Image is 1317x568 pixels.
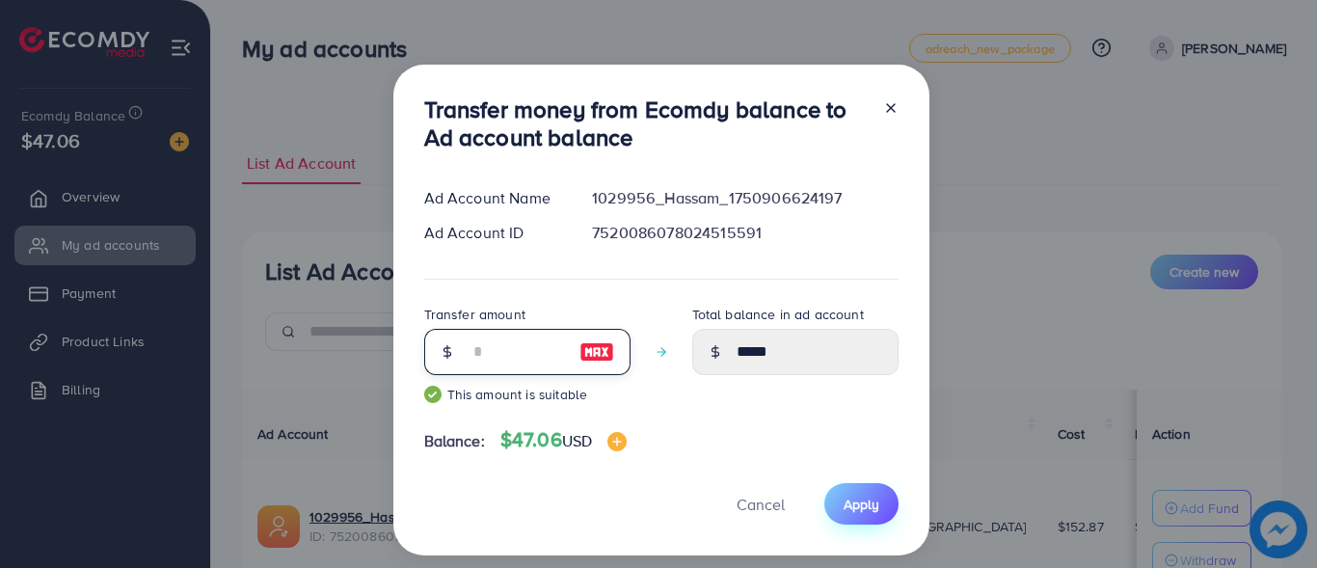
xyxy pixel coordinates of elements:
div: 7520086078024515591 [577,222,913,244]
span: USD [562,430,592,451]
h4: $47.06 [500,428,627,452]
div: Ad Account ID [409,222,578,244]
button: Cancel [712,483,809,525]
div: 1029956_Hassam_1750906624197 [577,187,913,209]
span: Cancel [737,494,785,515]
small: This amount is suitable [424,385,631,404]
h3: Transfer money from Ecomdy balance to Ad account balance [424,95,868,151]
button: Apply [824,483,899,525]
label: Total balance in ad account [692,305,864,324]
span: Apply [844,495,879,514]
img: image [607,432,627,451]
img: image [579,340,614,364]
label: Transfer amount [424,305,525,324]
img: guide [424,386,442,403]
span: Balance: [424,430,485,452]
div: Ad Account Name [409,187,578,209]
